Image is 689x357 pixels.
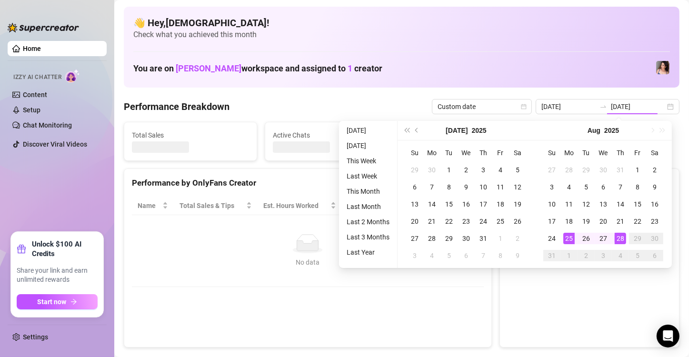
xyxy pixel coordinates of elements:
[38,298,67,306] span: Start now
[176,63,241,73] span: [PERSON_NAME]
[174,197,258,215] th: Total Sales & Tips
[8,23,79,32] img: logo-BBDzfeDw.svg
[656,61,669,74] img: Lauren
[133,30,670,40] span: Check what you achieved this month
[611,101,665,112] input: End date
[17,244,26,254] span: gift
[141,257,474,268] div: No data
[32,239,98,258] strong: Unlock $100 AI Credits
[657,325,679,347] div: Open Intercom Messenger
[521,104,527,109] span: calendar
[23,106,40,114] a: Setup
[23,140,87,148] a: Discover Viral Videos
[405,197,483,215] th: Chat Conversion
[180,200,244,211] span: Total Sales & Tips
[414,130,531,140] span: Messages Sent
[541,101,596,112] input: Start date
[23,333,48,341] a: Settings
[348,200,392,211] span: Sales / Hour
[13,73,61,82] span: Izzy AI Chatter
[599,103,607,110] span: to
[411,200,470,211] span: Chat Conversion
[17,266,98,285] span: Share your link and earn unlimited rewards
[17,294,98,309] button: Start nowarrow-right
[70,298,77,305] span: arrow-right
[132,197,174,215] th: Name
[508,177,671,189] div: Sales by OnlyFans Creator
[599,103,607,110] span: swap-right
[132,177,484,189] div: Performance by OnlyFans Creator
[23,91,47,99] a: Content
[273,130,390,140] span: Active Chats
[23,121,72,129] a: Chat Monitoring
[263,200,329,211] div: Est. Hours Worked
[133,16,670,30] h4: 👋 Hey, [DEMOGRAPHIC_DATA] !
[23,45,41,52] a: Home
[438,99,526,114] span: Custom date
[348,63,352,73] span: 1
[132,130,249,140] span: Total Sales
[133,63,382,74] h1: You are on workspace and assigned to creator
[124,100,230,113] h4: Performance Breakdown
[65,69,80,83] img: AI Chatter
[138,200,160,211] span: Name
[342,197,406,215] th: Sales / Hour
